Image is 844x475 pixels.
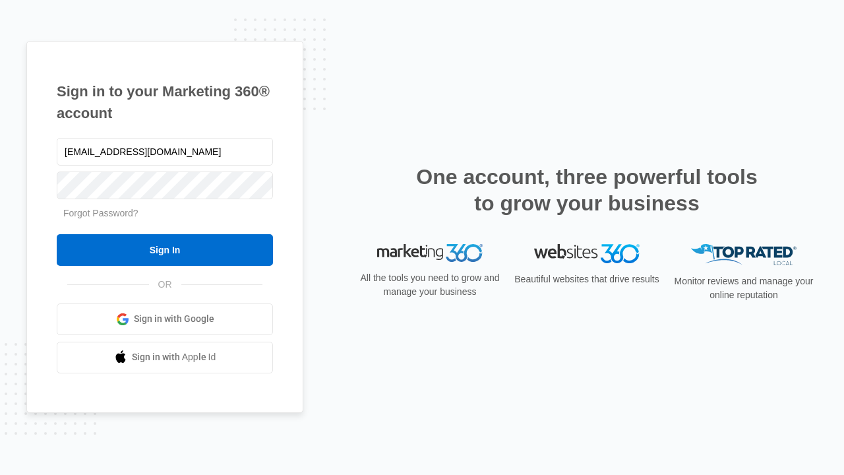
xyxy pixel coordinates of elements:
[356,271,504,299] p: All the tools you need to grow and manage your business
[63,208,138,218] a: Forgot Password?
[534,244,640,263] img: Websites 360
[670,274,818,302] p: Monitor reviews and manage your online reputation
[132,350,216,364] span: Sign in with Apple Id
[412,164,762,216] h2: One account, three powerful tools to grow your business
[377,244,483,263] img: Marketing 360
[57,234,273,266] input: Sign In
[691,244,797,266] img: Top Rated Local
[149,278,181,292] span: OR
[57,138,273,166] input: Email
[513,272,661,286] p: Beautiful websites that drive results
[134,312,214,326] span: Sign in with Google
[57,342,273,373] a: Sign in with Apple Id
[57,303,273,335] a: Sign in with Google
[57,80,273,124] h1: Sign in to your Marketing 360® account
